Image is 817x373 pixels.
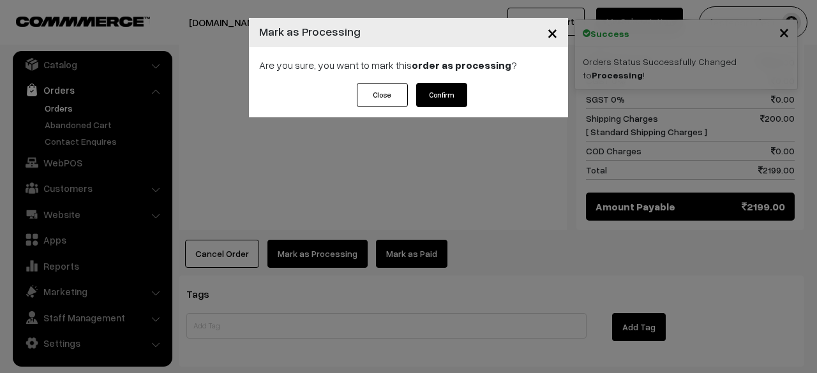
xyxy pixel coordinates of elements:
button: Close [357,83,408,107]
div: Are you sure, you want to mark this ? [249,47,568,83]
span: × [547,20,558,44]
strong: order as processing [412,59,511,71]
button: Close [537,13,568,52]
button: Confirm [416,83,467,107]
h4: Mark as Processing [259,23,361,40]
